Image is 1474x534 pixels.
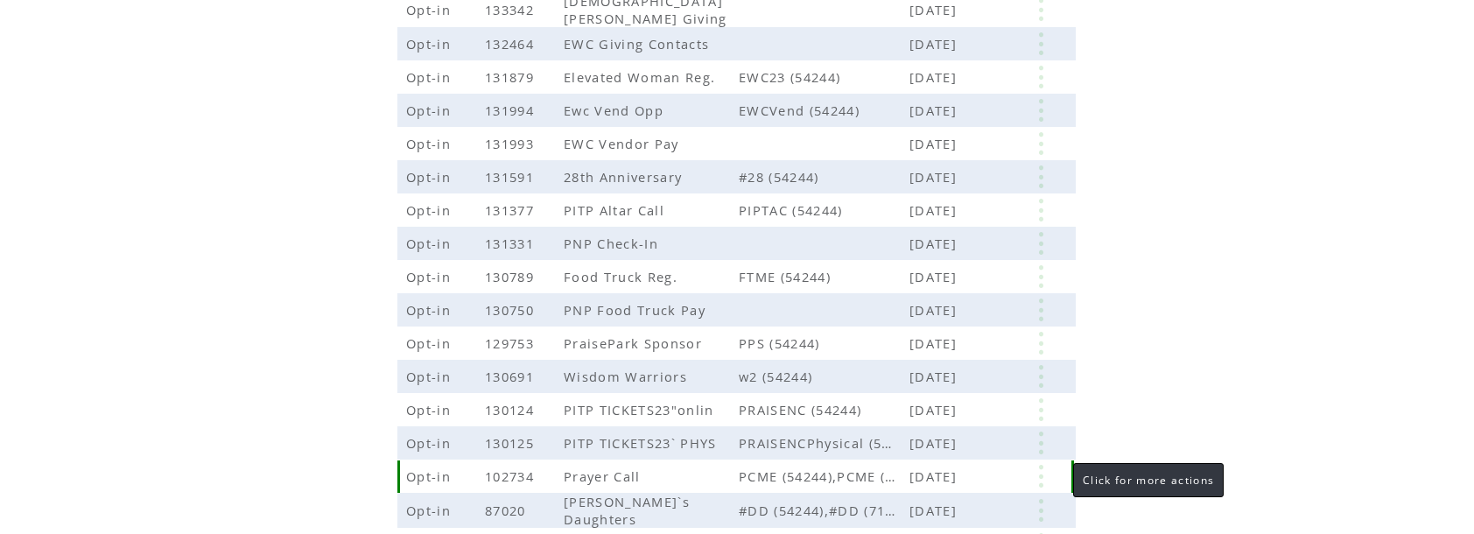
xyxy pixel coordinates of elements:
span: Opt-in [406,1,455,18]
span: PNP Food Truck Pay [564,301,710,319]
span: 131591 [485,168,538,186]
span: Opt-in [406,467,455,485]
span: EWC23 (54244) [739,68,909,86]
span: Opt-in [406,368,455,385]
span: [DATE] [909,235,961,252]
span: 132464 [485,35,538,53]
span: [DATE] [909,368,961,385]
span: Opt-in [406,201,455,219]
span: Opt-in [406,35,455,53]
span: PNP Check-In [564,235,663,252]
span: [DATE] [909,434,961,452]
span: PRAISENC (54244) [739,401,909,418]
span: Food Truck Reg. [564,268,682,285]
span: Prayer Call [564,467,645,485]
span: 87020 [485,502,530,519]
span: [DATE] [909,35,961,53]
span: #28 (54244) [739,168,909,186]
span: 131879 [485,68,538,86]
span: [DATE] [909,168,961,186]
span: 131377 [485,201,538,219]
span: 130691 [485,368,538,385]
span: Opt-in [406,434,455,452]
span: Opt-in [406,68,455,86]
span: 133342 [485,1,538,18]
span: [DATE] [909,268,961,285]
span: PCME (54244),PCME (71441-US) [739,467,909,485]
span: PRAISENCPhysical (54244) [739,434,909,452]
span: [DATE] [909,68,961,86]
span: PPS (54244) [739,334,909,352]
span: 130125 [485,434,538,452]
span: [DATE] [909,201,961,219]
span: 28th Anniversary [564,168,686,186]
span: Opt-in [406,235,455,252]
span: Wisdom Warriors [564,368,691,385]
span: Opt-in [406,502,455,519]
span: 102734 [485,467,538,485]
span: PITP TICKETS23"onlin [564,401,719,418]
span: Opt-in [406,268,455,285]
span: PIPTAC (54244) [739,201,909,219]
span: 129753 [485,334,538,352]
span: [DATE] [909,502,961,519]
span: PraisePark Sponsor [564,334,706,352]
span: EWCVend (54244) [739,102,909,119]
span: Opt-in [406,102,455,119]
span: Click for more actions [1083,473,1214,488]
span: Ewc Vend Opp [564,102,668,119]
span: [DATE] [909,135,961,152]
span: EWC Giving Contacts [564,35,713,53]
span: 130789 [485,268,538,285]
span: [DATE] [909,1,961,18]
span: Opt-in [406,168,455,186]
span: 131993 [485,135,538,152]
span: 130124 [485,401,538,418]
span: 130750 [485,301,538,319]
span: Elevated Woman Reg. [564,68,719,86]
span: PITP TICKETS23` PHYS [564,434,721,452]
span: Opt-in [406,334,455,352]
span: PITP Altar Call [564,201,669,219]
span: [DATE] [909,102,961,119]
span: [DATE] [909,301,961,319]
span: w2 (54244) [739,368,909,385]
span: 131331 [485,235,538,252]
span: [DATE] [909,401,961,418]
span: 131994 [485,102,538,119]
span: Opt-in [406,401,455,418]
span: FTME (54244) [739,268,909,285]
span: Opt-in [406,301,455,319]
span: [DATE] [909,467,961,485]
span: [DATE] [909,334,961,352]
span: Opt-in [406,135,455,152]
span: #DD (54244),#DD (71441-US) [739,502,909,519]
span: [PERSON_NAME]`s Daughters [564,493,690,528]
span: EWC Vendor Pay [564,135,684,152]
